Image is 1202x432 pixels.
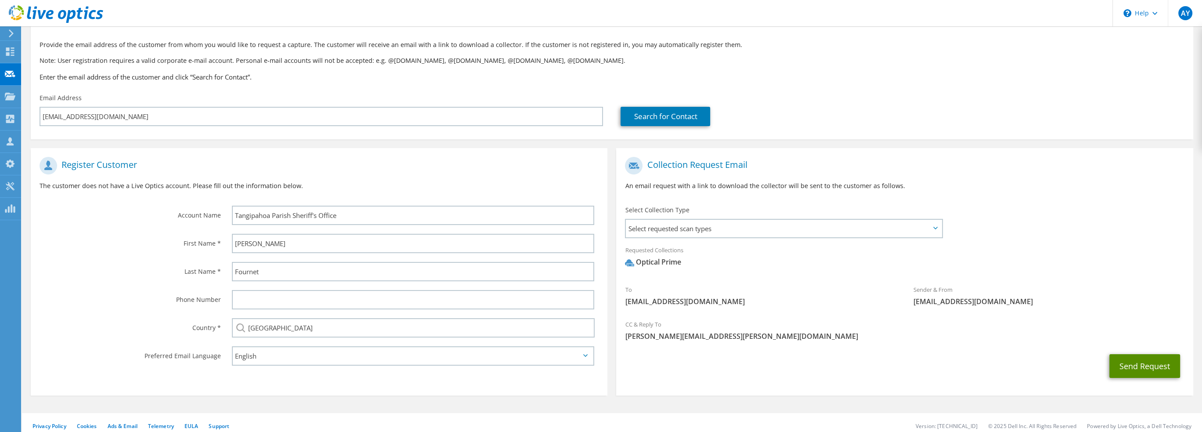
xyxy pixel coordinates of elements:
div: Sender & From [905,280,1193,311]
label: First Name * [40,234,221,248]
div: CC & Reply To [616,315,1193,345]
label: Country * [40,318,221,332]
label: Preferred Email Language [40,346,221,360]
a: EULA [184,422,198,430]
p: The customer does not have a Live Optics account. Please fill out the information below. [40,181,599,191]
label: Last Name * [40,262,221,276]
label: Select Collection Type [625,206,689,214]
span: Select requested scan types [626,220,942,237]
div: Optical Prime [625,257,681,267]
a: Telemetry [148,422,174,430]
svg: \n [1123,9,1131,17]
span: [PERSON_NAME][EMAIL_ADDRESS][PERSON_NAME][DOMAIN_NAME] [625,331,1184,341]
li: Powered by Live Optics, a Dell Technology [1087,422,1191,430]
h1: Collection Request Email [625,157,1180,174]
a: Support [209,422,229,430]
a: Cookies [77,422,97,430]
a: Privacy Policy [32,422,66,430]
a: Ads & Email [108,422,137,430]
label: Phone Number [40,290,221,304]
span: [EMAIL_ADDRESS][DOMAIN_NAME] [913,297,1184,306]
h1: Register Customer [40,157,594,174]
label: Account Name [40,206,221,220]
p: An email request with a link to download the collector will be sent to the customer as follows. [625,181,1184,191]
p: Provide the email address of the customer from whom you would like to request a capture. The cust... [40,40,1184,50]
h3: Enter the email address of the customer and click “Search for Contact”. [40,72,1184,82]
button: Send Request [1109,354,1180,378]
div: Requested Collections [616,241,1193,276]
li: Version: [TECHNICAL_ID] [916,422,978,430]
label: Email Address [40,94,82,102]
p: Note: User registration requires a valid corporate e-mail account. Personal e-mail accounts will ... [40,56,1184,65]
li: © 2025 Dell Inc. All Rights Reserved [988,422,1076,430]
div: To [616,280,905,311]
a: Search for Contact [621,107,710,126]
span: AY [1178,6,1192,20]
span: [EMAIL_ADDRESS][DOMAIN_NAME] [625,297,896,306]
